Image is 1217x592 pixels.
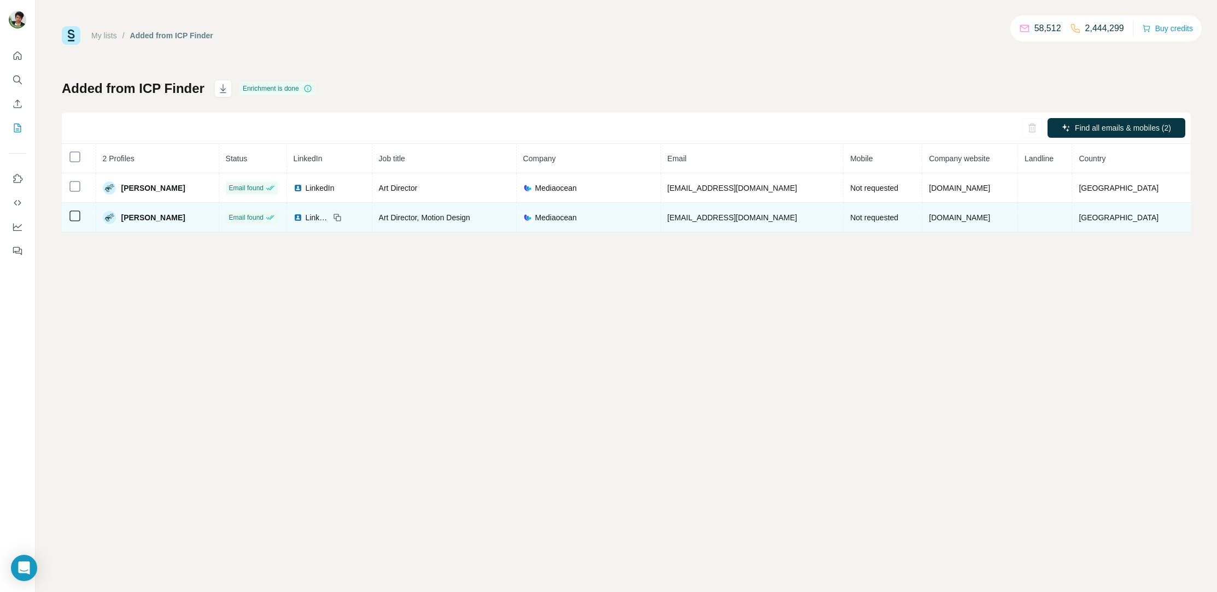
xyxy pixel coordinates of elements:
button: Use Surfe API [9,193,26,213]
button: Dashboard [9,217,26,237]
span: Company website [929,154,990,163]
span: 2 Profiles [103,154,134,163]
span: Mediaocean [535,212,577,223]
span: Mediaocean [535,183,577,194]
span: Mobile [850,154,873,163]
img: Avatar [103,211,116,224]
button: My lists [9,118,26,138]
img: LinkedIn logo [294,213,302,222]
span: Status [226,154,248,163]
span: [PERSON_NAME] [121,183,185,194]
span: Email found [229,183,264,193]
li: / [122,30,125,41]
span: Email found [229,213,264,222]
img: company-logo [523,184,532,192]
button: Search [9,70,26,90]
div: Open Intercom Messenger [11,555,37,581]
div: Added from ICP Finder [130,30,213,41]
span: [EMAIL_ADDRESS][DOMAIN_NAME] [668,184,797,192]
button: Feedback [9,241,26,261]
span: Job title [379,154,405,163]
span: Art Director [379,184,418,192]
span: Not requested [850,184,898,192]
span: Email [668,154,687,163]
span: [PERSON_NAME] [121,212,185,223]
span: [DOMAIN_NAME] [929,213,990,222]
span: Landline [1025,154,1054,163]
a: My lists [91,31,117,40]
span: [EMAIL_ADDRESS][DOMAIN_NAME] [668,213,797,222]
p: 2,444,299 [1085,22,1124,35]
span: Company [523,154,556,163]
p: 58,512 [1034,22,1061,35]
span: Art Director, Motion Design [379,213,470,222]
img: company-logo [523,213,532,222]
span: [GEOGRAPHIC_DATA] [1079,184,1159,192]
div: Enrichment is done [239,82,315,95]
img: Avatar [103,181,116,195]
img: Avatar [9,11,26,28]
img: Surfe Logo [62,26,80,45]
button: Find all emails & mobiles (2) [1048,118,1185,138]
button: Use Surfe on LinkedIn [9,169,26,189]
span: LinkedIn [294,154,323,163]
span: Not requested [850,213,898,222]
h1: Added from ICP Finder [62,80,204,97]
span: Find all emails & mobiles (2) [1075,122,1171,133]
span: LinkedIn [306,183,335,194]
span: [GEOGRAPHIC_DATA] [1079,213,1159,222]
img: LinkedIn logo [294,184,302,192]
span: [DOMAIN_NAME] [929,184,990,192]
span: Country [1079,154,1105,163]
span: LinkedIn [306,212,330,223]
button: Enrich CSV [9,94,26,114]
button: Buy credits [1142,21,1193,36]
button: Quick start [9,46,26,66]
